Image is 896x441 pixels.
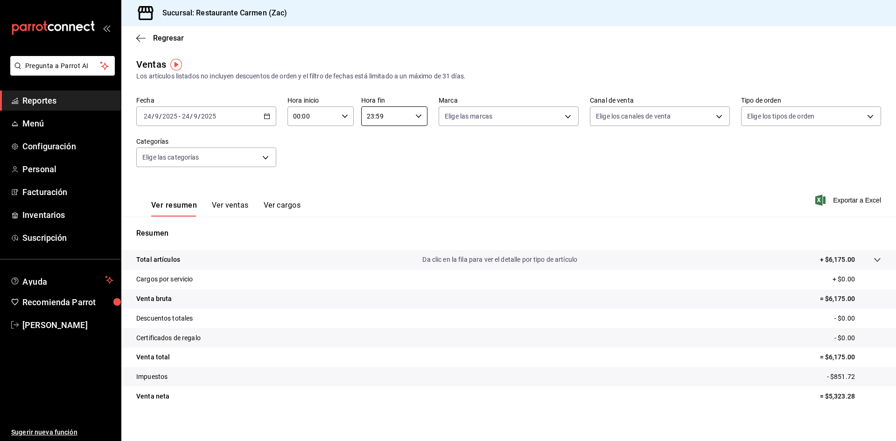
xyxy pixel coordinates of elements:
[22,186,113,198] span: Facturación
[22,117,113,130] span: Menú
[439,97,579,104] label: Marca
[820,294,881,304] p: = $6,175.00
[136,228,881,239] p: Resumen
[136,274,193,284] p: Cargos por servicio
[361,97,427,104] label: Hora fin
[827,372,881,382] p: - $851.72
[22,163,113,175] span: Personal
[182,112,190,120] input: --
[22,94,113,107] span: Reportes
[159,112,162,120] span: /
[201,112,217,120] input: ----
[136,314,193,323] p: Descuentos totales
[162,112,178,120] input: ----
[170,59,182,70] img: Tooltip marker
[198,112,201,120] span: /
[834,333,881,343] p: - $0.00
[10,56,115,76] button: Pregunta a Parrot AI
[833,274,881,284] p: + $0.00
[136,294,172,304] p: Venta bruta
[136,372,168,382] p: Impuestos
[152,112,154,120] span: /
[136,333,201,343] p: Certificados de regalo
[820,392,881,401] p: = $5,323.28
[136,392,169,401] p: Venta neta
[142,153,199,162] span: Elige las categorías
[287,97,354,104] label: Hora inicio
[151,201,301,217] div: navigation tabs
[155,7,287,19] h3: Sucursal: Restaurante Carmen (Zac)
[212,201,249,217] button: Ver ventas
[136,71,881,81] div: Los artículos listados no incluyen descuentos de orden y el filtro de fechas está limitado a un m...
[747,112,814,121] span: Elige los tipos de orden
[834,314,881,323] p: - $0.00
[264,201,301,217] button: Ver cargos
[103,24,110,32] button: open_drawer_menu
[11,427,113,437] span: Sugerir nueva función
[445,112,492,121] span: Elige las marcas
[136,34,184,42] button: Regresar
[136,352,170,362] p: Venta total
[154,112,159,120] input: --
[820,255,855,265] p: + $6,175.00
[817,195,881,206] button: Exportar a Excel
[7,68,115,77] a: Pregunta a Parrot AI
[136,255,180,265] p: Total artículos
[22,274,101,286] span: Ayuda
[820,352,881,362] p: = $6,175.00
[741,97,881,104] label: Tipo de orden
[22,140,113,153] span: Configuración
[153,34,184,42] span: Regresar
[25,61,100,71] span: Pregunta a Parrot AI
[136,57,166,71] div: Ventas
[422,255,577,265] p: Da clic en la fila para ver el detalle por tipo de artículo
[136,138,276,145] label: Categorías
[151,201,197,217] button: Ver resumen
[179,112,181,120] span: -
[22,296,113,308] span: Recomienda Parrot
[190,112,193,120] span: /
[22,231,113,244] span: Suscripción
[193,112,198,120] input: --
[596,112,671,121] span: Elige los canales de venta
[136,97,276,104] label: Fecha
[22,319,113,331] span: [PERSON_NAME]
[22,209,113,221] span: Inventarios
[590,97,730,104] label: Canal de venta
[143,112,152,120] input: --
